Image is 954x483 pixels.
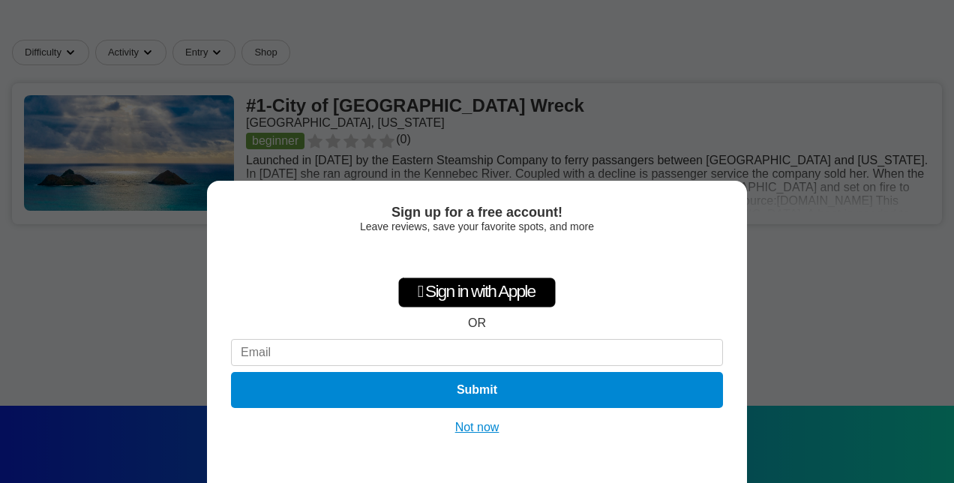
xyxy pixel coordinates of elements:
[231,205,723,220] div: Sign up for a free account!
[401,240,553,273] iframe: Sign in with Google Button
[231,372,723,408] button: Submit
[231,220,723,232] div: Leave reviews, save your favorite spots, and more
[231,339,723,366] input: Email
[468,316,486,330] div: OR
[398,277,556,307] div: Sign in with Apple
[451,420,504,435] button: Not now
